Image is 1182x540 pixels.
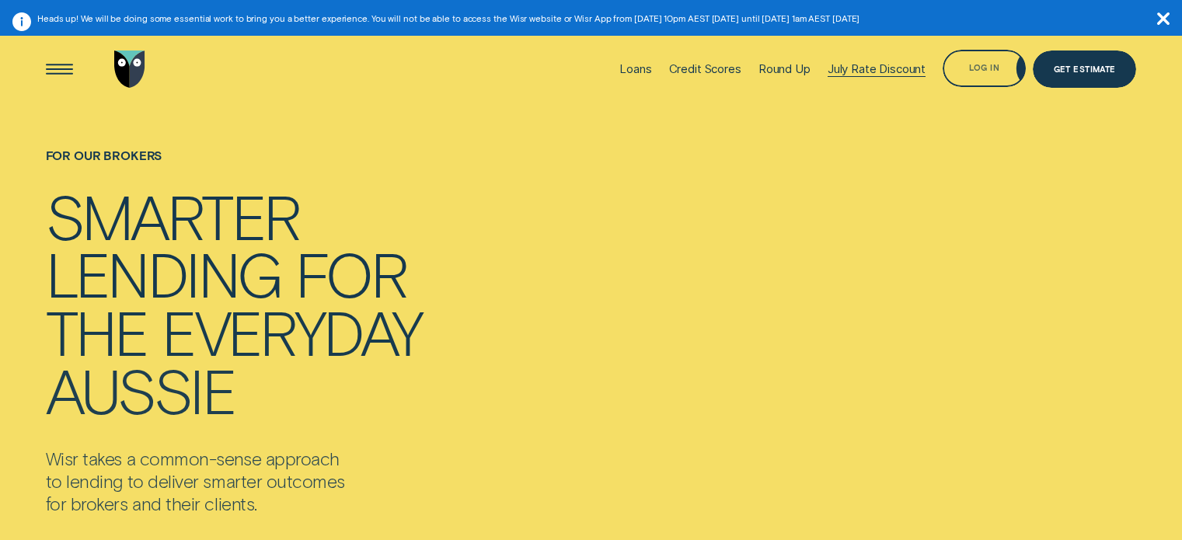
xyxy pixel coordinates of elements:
[114,51,145,88] img: Wisr
[46,302,148,360] div: the
[758,28,811,111] a: Round Up
[669,28,741,111] a: Credit Scores
[943,50,1026,87] button: Log in
[828,61,926,76] div: July Rate Discount
[295,244,406,301] div: for
[46,186,422,418] h4: Smarter lending for the everyday Aussie
[828,28,926,111] a: July Rate Discount
[46,448,405,515] p: Wisr takes a common-sense approach to lending to deliver smarter outcomes for brokers and their c...
[619,61,651,76] div: Loans
[46,361,235,419] div: Aussie
[46,186,299,244] div: Smarter
[40,51,78,88] button: Open Menu
[758,61,811,76] div: Round Up
[46,244,281,301] div: lending
[46,148,422,186] h1: For Our Brokers
[162,302,421,360] div: everyday
[619,28,651,111] a: Loans
[111,28,148,111] a: Go to home page
[669,61,741,76] div: Credit Scores
[1033,51,1136,88] a: Get Estimate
